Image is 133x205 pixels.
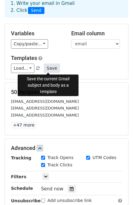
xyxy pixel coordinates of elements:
strong: Schedule [11,186,33,191]
span: Send now [41,186,64,192]
strong: Unsubscribe [11,198,41,203]
h5: Email column [71,30,122,37]
h5: Advanced [11,145,122,151]
iframe: Chat Widget [103,176,133,205]
span: Send [28,7,44,14]
label: Track Opens [47,155,74,161]
a: Copy/paste... [11,39,48,49]
small: [EMAIL_ADDRESS][DOMAIN_NAME] [11,113,79,117]
h5: Variables [11,30,62,37]
h5: 50 Recipients [11,89,122,96]
label: UTM Codes [93,155,116,161]
div: Save the current Gmail subject and body as a template [18,75,79,96]
small: [EMAIL_ADDRESS][DOMAIN_NAME] [11,106,79,110]
label: Track Clicks [47,162,72,168]
strong: Filters [11,174,26,179]
a: Load... [11,64,34,73]
strong: Tracking [11,155,31,160]
a: +47 more [11,121,37,129]
small: [EMAIL_ADDRESS][DOMAIN_NAME] [11,99,79,104]
a: Templates [11,55,37,61]
label: Add unsubscribe link [47,197,92,204]
button: Save [44,64,60,73]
